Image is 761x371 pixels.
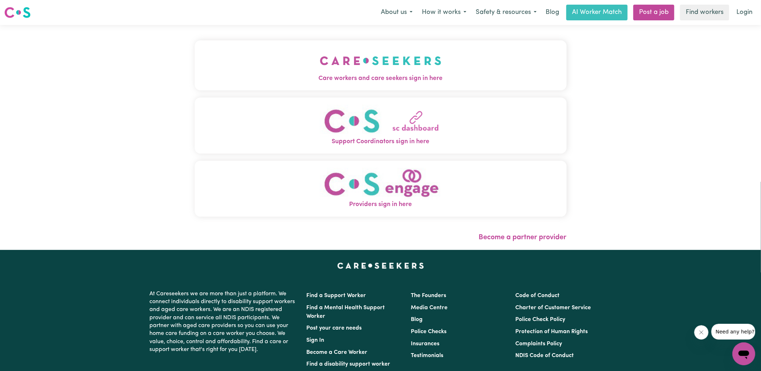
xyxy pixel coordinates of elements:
button: Safety & resources [471,5,541,20]
a: Become a partner provider [479,234,567,241]
a: AI Worker Match [566,5,628,20]
a: Find a Mental Health Support Worker [306,305,385,319]
a: Protection of Human Rights [516,329,588,335]
span: Providers sign in here [195,200,567,209]
a: Login [732,5,757,20]
a: Police Check Policy [516,317,566,322]
iframe: Button to launch messaging window [732,342,755,365]
iframe: Message from company [711,324,755,340]
span: Support Coordinators sign in here [195,137,567,146]
button: Providers sign in here [195,161,567,217]
span: Care workers and care seekers sign in here [195,74,567,83]
button: About us [376,5,417,20]
a: Complaints Policy [516,341,562,347]
a: Insurances [411,341,439,347]
button: Support Coordinators sign in here [195,97,567,154]
a: The Founders [411,293,446,299]
a: Media Centre [411,305,448,311]
a: Charter of Customer Service [516,305,591,311]
a: Careseekers home page [337,263,424,269]
iframe: Close message [694,325,709,340]
a: Become a Care Worker [306,350,367,355]
a: Careseekers logo [4,4,31,21]
a: Find a Support Worker [306,293,366,299]
a: Code of Conduct [516,293,560,299]
a: Find a disability support worker [306,361,390,367]
a: Find workers [680,5,729,20]
a: Blog [541,5,563,20]
a: Sign In [306,337,324,343]
img: Careseekers logo [4,6,31,19]
button: How it works [417,5,471,20]
a: Post a job [633,5,674,20]
a: Police Checks [411,329,446,335]
button: Care workers and care seekers sign in here [195,40,567,90]
a: Testimonials [411,353,443,359]
p: At Careseekers we are more than just a platform. We connect individuals directly to disability su... [149,287,298,357]
a: Post your care needs [306,325,362,331]
a: Blog [411,317,423,322]
a: NDIS Code of Conduct [516,353,574,359]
